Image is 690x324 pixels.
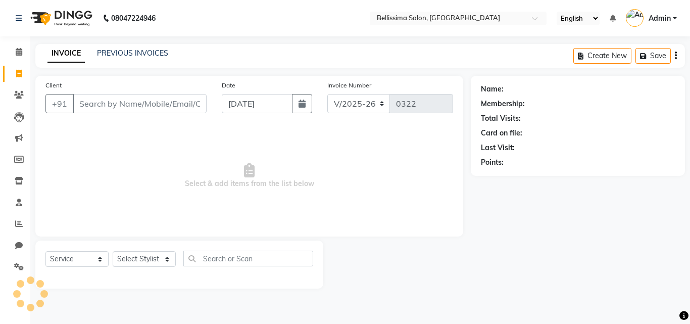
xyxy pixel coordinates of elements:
input: Search or Scan [183,251,313,266]
button: Create New [573,48,631,64]
button: +91 [45,94,74,113]
b: 08047224946 [111,4,156,32]
div: Membership: [481,99,525,109]
div: Card on file: [481,128,522,138]
div: Name: [481,84,504,95]
label: Invoice Number [327,81,371,90]
span: Select & add items from the list below [45,125,453,226]
input: Search by Name/Mobile/Email/Code [73,94,207,113]
div: Last Visit: [481,143,515,153]
span: Admin [649,13,671,24]
div: Total Visits: [481,113,521,124]
a: INVOICE [47,44,85,63]
img: Admin [626,9,644,27]
img: logo [26,4,95,32]
a: PREVIOUS INVOICES [97,49,168,58]
div: Points: [481,157,504,168]
button: Save [635,48,671,64]
label: Date [222,81,235,90]
label: Client [45,81,62,90]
